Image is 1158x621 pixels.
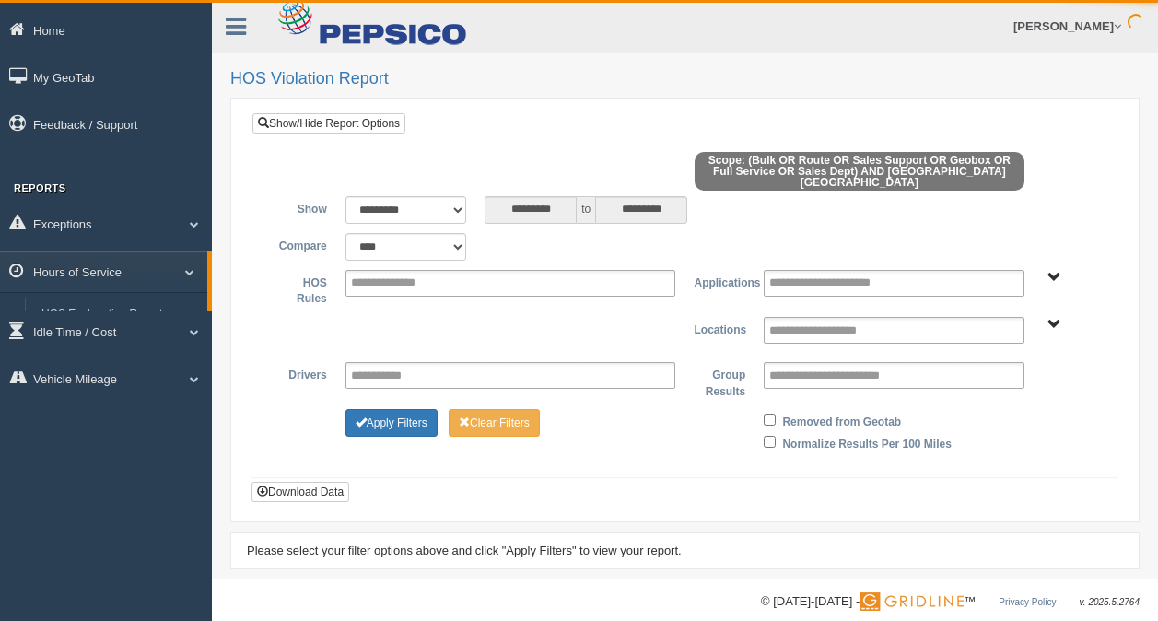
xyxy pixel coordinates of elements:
span: Scope: (Bulk OR Route OR Sales Support OR Geobox OR Full Service OR Sales Dept) AND [GEOGRAPHIC_D... [695,152,1025,191]
label: Removed from Geotab [782,409,901,431]
button: Download Data [251,482,349,502]
span: Please select your filter options above and click "Apply Filters" to view your report. [247,544,682,557]
a: Show/Hide Report Options [252,113,405,134]
a: Privacy Policy [999,597,1056,607]
label: Drivers [266,362,336,384]
div: © [DATE]-[DATE] - ™ [761,592,1140,612]
label: HOS Rules [266,270,336,308]
h2: HOS Violation Report [230,70,1140,88]
button: Change Filter Options [345,409,438,437]
span: to [577,196,595,224]
label: Group Results [684,362,754,400]
label: Locations [685,317,755,339]
button: Change Filter Options [449,409,540,437]
label: Applications [684,270,754,292]
label: Compare [266,233,336,255]
a: HOS Explanation Reports [33,298,207,331]
label: Show [266,196,336,218]
span: v. 2025.5.2764 [1080,597,1140,607]
label: Normalize Results Per 100 Miles [782,431,951,453]
img: Gridline [860,592,964,611]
